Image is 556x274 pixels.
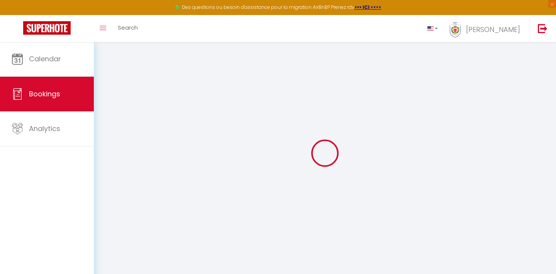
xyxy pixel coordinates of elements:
img: logout [538,24,548,33]
img: ... [449,22,461,38]
span: Bookings [29,89,60,99]
a: ... [PERSON_NAME] [444,15,530,42]
img: Super Booking [23,21,71,35]
a: >>> ICI <<<< [354,4,381,10]
span: Search [118,24,138,32]
a: Search [112,15,144,42]
span: Analytics [29,124,60,133]
span: [PERSON_NAME] [466,25,520,34]
span: Calendar [29,54,61,64]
